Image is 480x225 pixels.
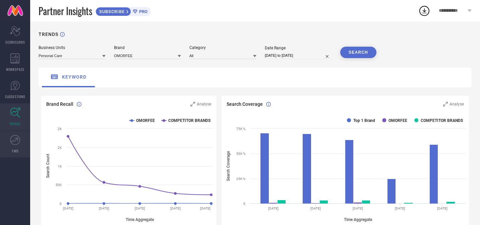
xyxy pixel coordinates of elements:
text: OMORFEE [136,118,155,123]
text: [DATE] [170,207,181,210]
tspan: Time Aggregate [126,217,154,222]
text: [DATE] [63,207,73,210]
text: OMORFEE [389,118,408,123]
h1: TRENDS [39,32,58,37]
text: [DATE] [99,207,109,210]
span: SUGGESTIONS [5,94,25,99]
div: Category [189,45,256,50]
text: 50K % [236,152,245,155]
div: Brand [114,45,181,50]
text: [DATE] [437,207,448,210]
div: Open download list [418,5,430,17]
div: Date Range [265,46,332,50]
text: [DATE] [310,207,321,210]
text: 2K [58,127,62,131]
text: [DATE] [268,207,279,210]
text: COMPETITOR BRANDS [421,118,463,123]
span: SUBSCRIBE [96,9,126,14]
button: SEARCH [340,47,376,58]
text: Top 1 Brand [353,118,375,123]
span: Brand Recall [46,101,73,107]
span: Analyse [197,102,211,106]
text: [DATE] [135,207,145,210]
a: SUBSCRIBEPRO [96,5,151,16]
text: 1K [58,165,62,168]
tspan: Time Aggregate [344,217,372,222]
tspan: Search Coverage [226,151,231,181]
text: 0 [60,202,62,206]
text: [DATE] [353,207,363,210]
text: 2K [58,146,62,149]
span: FWD [12,148,18,153]
text: [DATE] [200,207,211,210]
tspan: Search Count [46,154,50,178]
span: TRENDS [9,121,21,126]
span: PRO [137,9,147,14]
span: Analyse [449,102,464,106]
span: SCORECARDS [5,40,25,45]
input: Select date range [265,52,332,59]
text: 500 [56,183,62,187]
div: Business Units [39,45,106,50]
text: COMPETITOR BRANDS [168,118,211,123]
span: Search Coverage [227,101,263,107]
text: [DATE] [395,207,406,210]
svg: Zoom [190,102,195,106]
span: Partner Insights [39,4,92,18]
span: keyword [62,74,86,80]
text: 0 [243,202,245,206]
text: 25K % [236,177,245,181]
svg: Zoom [443,102,448,106]
text: 75K % [236,127,245,131]
span: WORKSPACE [6,67,24,72]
